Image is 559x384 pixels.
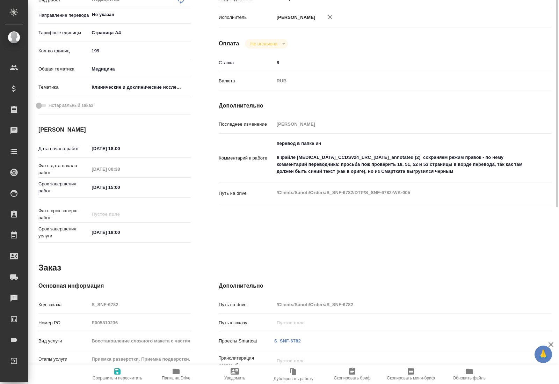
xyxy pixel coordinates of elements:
span: Дублировать работу [274,376,313,381]
h4: Дополнительно [219,282,551,290]
button: Сохранить и пересчитать [88,364,147,384]
span: Обновить файлы [453,376,487,381]
p: Путь на drive [219,301,274,308]
p: Общая тематика [38,66,89,73]
input: ✎ Введи что-нибудь [89,227,150,237]
p: Исполнитель [219,14,274,21]
span: Скопировать бриф [334,376,370,381]
input: Пустое поле [274,318,524,328]
div: Медицина [89,63,191,75]
textarea: перевод в папке ин в файле [MEDICAL_DATA]_CCDSv24_LRC_[DATE]_annotated (2) сохраняем режим правок... [274,138,524,177]
button: Обновить файлы [440,364,499,384]
button: Уведомить [205,364,264,384]
span: Папка на Drive [162,376,190,381]
p: Последнее изменение [219,121,274,128]
p: Тематика [38,84,89,91]
p: Путь к заказу [219,319,274,326]
div: Не оплачена [245,39,288,49]
p: Ставка [219,59,274,66]
input: Пустое поле [274,300,524,310]
p: Транслитерация названий [219,355,274,369]
p: [PERSON_NAME] [274,14,315,21]
button: Не оплачена [248,41,279,47]
button: 🙏 [535,346,552,363]
a: S_SNF-6782 [274,338,301,344]
p: Номер РО [38,319,89,326]
p: Тарифные единицы [38,29,89,36]
button: Дублировать работу [264,364,323,384]
p: Путь на drive [219,190,274,197]
input: Пустое поле [89,164,150,174]
button: Open [187,14,188,15]
div: Клинические и доклинические исследования [89,81,191,93]
span: 🙏 [537,347,549,362]
h4: Основная информация [38,282,191,290]
span: Сохранить и пересчитать [93,376,142,381]
button: Удалить исполнителя [322,9,338,25]
input: ✎ Введи что-нибудь [274,58,524,68]
span: Уведомить [224,376,245,381]
p: Срок завершения работ [38,180,89,194]
p: Факт. срок заверш. работ [38,207,89,221]
input: Пустое поле [274,119,524,129]
button: Скопировать бриф [323,364,382,384]
span: Скопировать мини-бриф [387,376,435,381]
input: ✎ Введи что-нибудь [89,143,150,154]
button: Папка на Drive [147,364,205,384]
p: Вид услуги [38,338,89,345]
input: ✎ Введи что-нибудь [89,182,150,192]
input: Пустое поле [89,336,191,346]
h4: Оплата [219,39,239,48]
p: Факт. дата начала работ [38,162,89,176]
input: ✎ Введи что-нибудь [89,46,191,56]
p: Комментарий к работе [219,155,274,162]
p: Кол-во единиц [38,47,89,54]
h2: Заказ [38,262,61,273]
input: Пустое поле [89,300,191,310]
h4: [PERSON_NAME] [38,126,191,134]
input: Пустое поле [89,354,191,364]
p: Этапы услуги [38,356,89,363]
input: Пустое поле [89,318,191,328]
h4: Дополнительно [219,102,551,110]
p: Валюта [219,77,274,84]
p: Направление перевода [38,12,89,19]
div: Страница А4 [89,27,191,39]
button: Скопировать мини-бриф [382,364,440,384]
div: RUB [274,75,524,87]
p: Проекты Smartcat [219,338,274,345]
textarea: /Clients/Sanofi/Orders/S_SNF-6782/DTP/S_SNF-6782-WK-005 [274,187,524,199]
p: Срок завершения услуги [38,226,89,239]
p: Код заказа [38,301,89,308]
p: Дата начала работ [38,145,89,152]
span: Нотариальный заказ [49,102,93,109]
input: Пустое поле [89,209,150,219]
